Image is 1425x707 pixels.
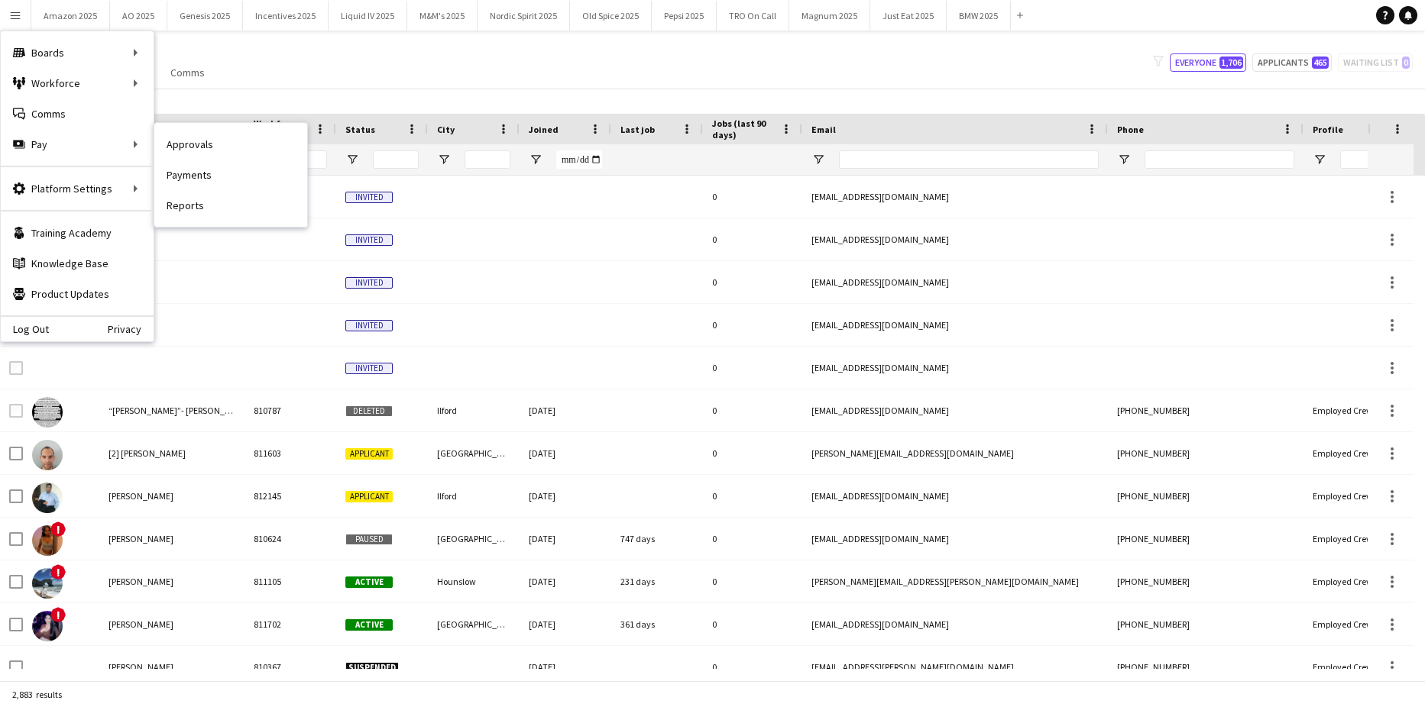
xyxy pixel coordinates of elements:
span: Invited [345,277,393,289]
a: Privacy [108,323,154,335]
span: Suspended [345,662,399,673]
img: Aailayah Nicholls [32,525,63,556]
div: 747 days [611,518,703,560]
div: [PHONE_NUMBER] [1108,475,1304,517]
div: 0 [703,432,802,474]
span: 465 [1312,56,1329,69]
div: Platform Settings [1,173,154,204]
div: [EMAIL_ADDRESS][DOMAIN_NAME] [802,518,1108,560]
a: Payments [154,160,307,190]
div: [DATE] [520,389,611,431]
div: 0 [703,261,802,303]
div: [EMAIL_ADDRESS][DOMAIN_NAME] [802,261,1108,303]
button: Everyone1,706 [1170,53,1246,72]
span: Active [345,576,393,588]
div: 0 [703,218,802,260]
div: [DATE] [520,646,611,688]
span: City [437,124,455,135]
div: [GEOGRAPHIC_DATA] [428,432,520,474]
div: 811603 [245,432,336,474]
span: [PERSON_NAME] [108,490,173,502]
a: Approvals [154,129,307,160]
span: ! [50,521,66,537]
div: [GEOGRAPHIC_DATA] [428,603,520,645]
span: Invited [345,192,393,203]
span: [PERSON_NAME] [108,618,173,630]
input: City Filter Input [465,150,510,169]
span: Applicant [345,448,393,460]
span: ! [50,564,66,579]
button: Just Eat 2025 [870,1,947,31]
div: [GEOGRAPHIC_DATA] [428,518,520,560]
div: [PHONE_NUMBER] [1108,560,1304,602]
span: Applicant [345,491,393,502]
div: Ilford [428,475,520,517]
div: [DATE] [520,475,611,517]
div: Pay [1,129,154,160]
span: [2] [PERSON_NAME] [108,447,186,459]
button: Amazon 2025 [31,1,110,31]
a: Comms [1,98,154,129]
span: [PERSON_NAME] [108,533,173,544]
span: Invited [345,234,393,246]
div: [DATE] [520,432,611,474]
a: Reports [154,190,307,221]
div: 0 [703,603,802,645]
div: 812145 [245,475,336,517]
button: BMW 2025 [947,1,1011,31]
div: 0 [703,518,802,560]
div: [EMAIL_ADDRESS][DOMAIN_NAME] [802,389,1108,431]
input: Row Selection is disabled for this row (unchecked) [9,361,23,375]
div: [DATE] [520,518,611,560]
button: TRO On Call [717,1,789,31]
div: [PHONE_NUMBER] [1108,646,1304,688]
button: Open Filter Menu [345,153,359,166]
div: Employed Crew [1304,389,1401,431]
span: ! [50,607,66,622]
button: Open Filter Menu [811,153,825,166]
div: [DATE] [520,560,611,602]
input: Joined Filter Input [556,150,602,169]
div: 0 [703,646,802,688]
div: Employed Crew [1304,475,1401,517]
div: 361 days [611,603,703,645]
div: [EMAIL_ADDRESS][DOMAIN_NAME] [802,475,1108,517]
input: Row Selection is disabled for this row (unchecked) [9,404,23,418]
span: [PERSON_NAME] [108,576,173,587]
div: Employed Crew [1304,603,1401,645]
span: Email [811,124,836,135]
div: Ilford [428,389,520,431]
div: [EMAIL_ADDRESS][PERSON_NAME][DOMAIN_NAME] [802,646,1108,688]
button: Magnum 2025 [789,1,870,31]
span: Profile [1313,124,1343,135]
span: “[PERSON_NAME]”- [PERSON_NAME] [108,405,251,416]
div: 810624 [245,518,336,560]
div: 811702 [245,603,336,645]
div: Employed Crew [1304,560,1401,602]
button: Open Filter Menu [529,153,542,166]
input: Phone Filter Input [1145,150,1294,169]
img: Aagam Mehta [32,483,63,513]
div: Employed Crew [1304,432,1401,474]
div: [EMAIL_ADDRESS][DOMAIN_NAME] [802,304,1108,346]
button: Incentives 2025 [243,1,329,31]
a: Product Updates [1,279,154,309]
div: [PHONE_NUMBER] [1108,603,1304,645]
img: [2] Bradley Black [32,440,63,470]
input: Status Filter Input [373,150,419,169]
div: [EMAIL_ADDRESS][DOMAIN_NAME] [802,603,1108,645]
div: [EMAIL_ADDRESS][DOMAIN_NAME] [802,218,1108,260]
span: Invited [345,320,393,331]
div: 811105 [245,560,336,602]
div: 810787 [245,389,336,431]
span: Workforce ID [254,118,309,140]
div: 0 [703,304,802,346]
div: 231 days [611,560,703,602]
a: Training Academy [1,218,154,248]
span: Status [345,124,375,135]
img: “Stevie”- Marie Ansell [32,397,63,428]
img: Aalia Nawaz [32,611,63,641]
a: Comms [164,63,211,82]
a: Knowledge Base [1,248,154,279]
div: Hounslow [428,560,520,602]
